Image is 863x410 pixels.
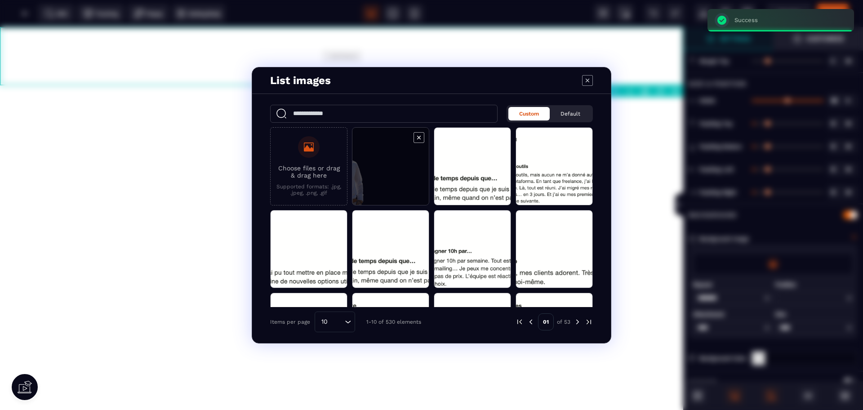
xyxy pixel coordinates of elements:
[318,317,331,327] span: 10
[585,318,593,326] img: next
[561,111,580,117] span: Default
[557,318,570,325] p: of 53
[270,319,310,325] p: Items per page
[270,74,331,87] h4: List images
[275,183,343,196] p: Supported formats: .jpg, .jpeg, .png, .gif
[275,165,343,179] p: Choose files or drag & drag here
[366,319,421,325] p: 1-10 of 530 elements
[538,313,554,330] p: 01
[516,318,524,326] img: prev
[519,111,539,117] span: Custom
[527,318,535,326] img: prev
[331,317,343,327] input: Search for option
[574,318,582,326] img: next
[315,312,355,332] div: Search for option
